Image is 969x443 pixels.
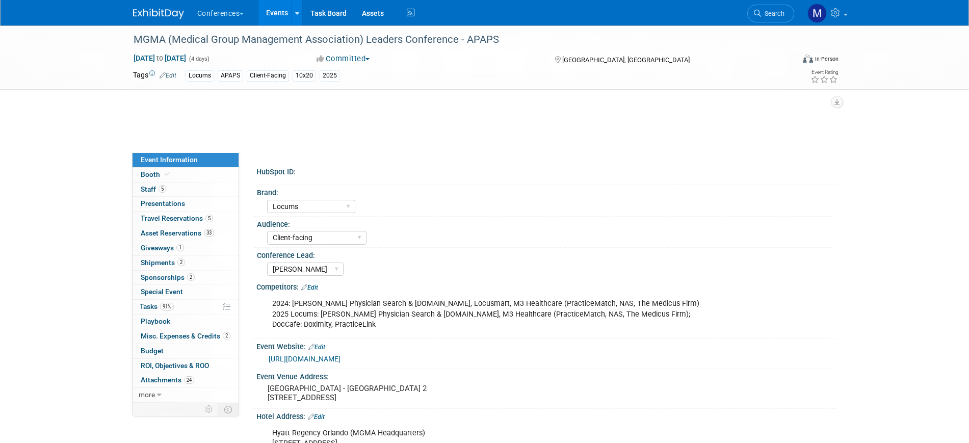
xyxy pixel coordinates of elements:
a: [URL][DOMAIN_NAME] [269,355,341,363]
span: Booth [141,170,172,178]
a: more [133,388,239,402]
div: Locums [186,70,214,81]
a: ROI, Objectives & ROO [133,359,239,373]
div: Competitors: [256,279,836,293]
button: Committed [313,54,374,64]
span: 24 [184,376,194,384]
span: [GEOGRAPHIC_DATA], [GEOGRAPHIC_DATA] [562,56,690,64]
a: Misc. Expenses & Credits2 [133,329,239,344]
a: Attachments24 [133,373,239,387]
span: Playbook [141,317,170,325]
span: Staff [141,185,166,193]
span: 2 [187,273,195,281]
img: Format-Inperson.png [803,55,813,63]
div: 2025 [320,70,340,81]
a: Search [747,5,794,22]
div: Brand: [257,185,832,198]
div: Conference Lead: [257,248,832,260]
span: to [155,54,165,62]
span: [DATE] [DATE] [133,54,187,63]
span: Search [761,10,784,17]
a: Tasks91% [133,300,239,314]
a: Giveaways1 [133,241,239,255]
a: Event Information [133,153,239,167]
span: Sponsorships [141,273,195,281]
div: Event Venue Address: [256,369,836,382]
div: Event Website: [256,339,836,352]
pre: [GEOGRAPHIC_DATA] - [GEOGRAPHIC_DATA] 2 [STREET_ADDRESS] [268,384,487,402]
span: Budget [141,347,164,355]
a: Booth [133,168,239,182]
div: In-Person [815,55,839,63]
a: Presentations [133,197,239,211]
span: Shipments [141,258,185,267]
span: Tasks [140,302,174,310]
a: Edit [308,344,325,351]
a: Edit [301,284,318,291]
div: MGMA (Medical Group Management Association) Leaders Conference - APAPS [130,31,779,49]
div: HubSpot ID: [256,164,836,177]
a: Sponsorships2 [133,271,239,285]
span: 1 [176,244,184,251]
td: Personalize Event Tab Strip [200,403,218,416]
a: Special Event [133,285,239,299]
span: 5 [205,215,213,222]
span: 5 [159,185,166,193]
span: Asset Reservations [141,229,214,237]
div: Event Rating [810,70,838,75]
img: ExhibitDay [133,9,184,19]
span: Attachments [141,376,194,384]
a: Budget [133,344,239,358]
span: 2 [177,258,185,266]
img: Marygrace LeGros [807,4,827,23]
a: Playbook [133,315,239,329]
span: Special Event [141,288,183,296]
span: ROI, Objectives & ROO [141,361,209,370]
div: 10x20 [293,70,316,81]
span: 33 [204,229,214,237]
span: 2 [223,332,230,340]
div: Hotel Address: [256,409,836,422]
div: 2024: [PERSON_NAME] Physician Search & [DOMAIN_NAME], Locusmart, M3 Healthcare (PracticeMatch, NA... [265,294,724,334]
td: Tags [133,70,176,82]
span: Event Information [141,155,198,164]
span: Misc. Expenses & Credits [141,332,230,340]
a: Asset Reservations33 [133,226,239,241]
div: APAPS [218,70,243,81]
a: Edit [308,413,325,421]
a: Staff5 [133,183,239,197]
span: Travel Reservations [141,214,213,222]
a: Travel Reservations5 [133,212,239,226]
div: Event Format [734,53,839,68]
span: 91% [160,303,174,310]
span: Giveaways [141,244,184,252]
span: (4 days) [188,56,209,62]
div: Client-Facing [247,70,289,81]
span: Presentations [141,199,185,207]
div: Audience: [257,217,832,229]
i: Booth reservation complete [165,171,170,177]
td: Toggle Event Tabs [218,403,239,416]
span: more [139,390,155,399]
a: Shipments2 [133,256,239,270]
a: Edit [160,72,176,79]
